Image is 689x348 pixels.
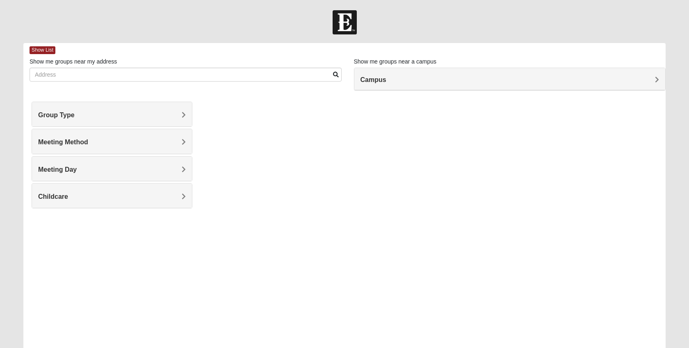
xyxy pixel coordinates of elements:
div: Meeting Day [32,157,192,181]
img: Church of Eleven22 Logo [333,10,357,34]
div: Campus [354,68,666,90]
span: Group Type [38,111,75,118]
span: Meeting Method [38,139,88,146]
div: Childcare [32,184,192,208]
input: Address [30,68,342,82]
span: Childcare [38,193,68,200]
span: Campus [360,76,386,83]
span: Show List [30,46,55,54]
span: Meeting Day [38,166,77,173]
label: Show me groups near my address [30,57,117,66]
div: Group Type [32,102,192,126]
div: Meeting Method [32,129,192,153]
label: Show me groups near a campus [354,57,437,66]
